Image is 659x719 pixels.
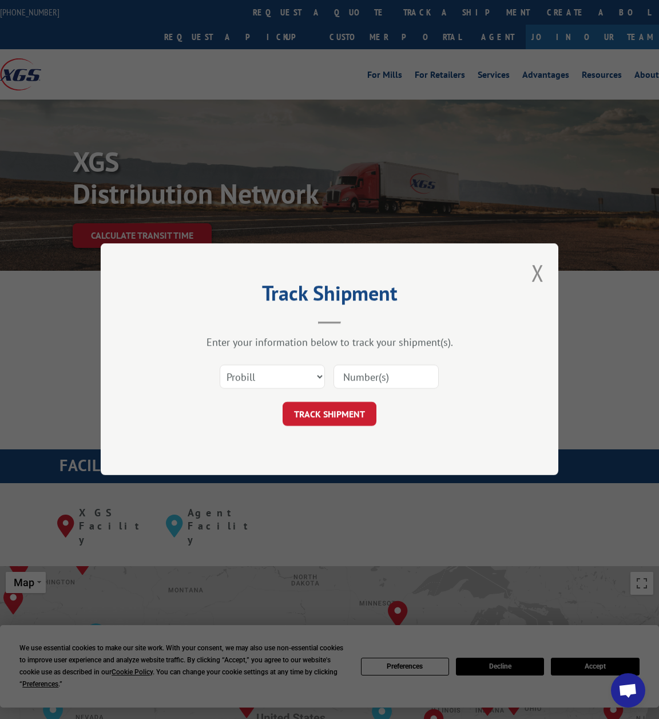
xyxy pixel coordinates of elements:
[334,365,439,389] input: Number(s)
[611,673,645,708] div: Open chat
[531,258,544,288] button: Close modal
[283,402,376,426] button: TRACK SHIPMENT
[158,336,501,349] div: Enter your information below to track your shipment(s).
[158,285,501,307] h2: Track Shipment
